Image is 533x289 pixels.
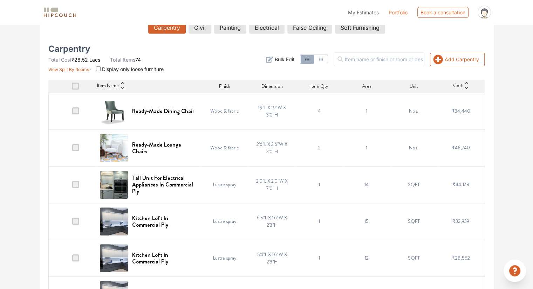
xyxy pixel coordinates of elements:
[334,52,424,66] input: Item name or finish or room or description
[287,22,332,34] button: False Ceiling
[248,93,296,129] td: 1'9"L X 1'9"W X 3'0"H
[343,203,390,240] td: 15
[452,181,469,188] span: ₹44,178
[390,166,437,203] td: SQFT
[348,9,379,15] span: My Estimates
[296,166,343,203] td: 1
[452,254,470,261] span: ₹28,552
[452,144,470,151] span: ₹46,740
[100,171,128,199] img: Tall Unit For Electrical Appliances In Commercial Ply
[100,244,128,272] img: Kitchen Loft In Commercial Ply
[110,57,135,63] span: Total Items
[310,83,328,90] span: Item Qty
[248,240,296,276] td: 5'4"L X 1'6"W X 2'3"H
[452,107,470,114] span: ₹34,440
[97,82,119,90] span: Item Name
[42,6,77,19] img: logo-horizontal.svg
[335,22,385,34] button: Soft Furnishing
[100,207,128,235] img: Kitchen Loft In Commercial Ply
[48,46,90,52] h5: Carpentry
[261,83,283,90] span: Dimension
[102,66,164,72] span: Display only loose furniture
[42,5,77,20] span: logo-horizontal.svg
[48,67,89,72] span: View Split By Rooms
[132,175,197,195] h6: Tall Unit For Electrical Appliances In Commercial Ply
[453,82,463,90] span: Cost
[452,218,469,225] span: ₹32,939
[89,57,100,63] span: Lacs
[410,83,418,90] span: Unit
[248,166,296,203] td: 2'0"L X 2'0"W X 7'0"H
[48,63,92,73] button: View Split By Rooms
[390,129,437,166] td: Nos.
[390,203,437,240] td: SQFT
[390,240,437,276] td: SQFT
[214,22,246,34] button: Painting
[296,240,343,276] td: 1
[274,56,294,63] span: Bulk Edit
[296,129,343,166] td: 2
[296,203,343,240] td: 1
[389,9,408,16] a: Portfolio
[430,53,485,66] button: Add Carpentry
[110,56,141,63] li: 74
[343,240,390,276] td: 12
[343,93,390,129] td: 1
[201,240,248,276] td: Lustre spray
[343,129,390,166] td: 1
[201,166,248,203] td: Lustre spray
[266,56,294,63] button: Bulk Edit
[132,108,194,114] h6: Ready-Made Dining Chair
[201,203,248,240] td: Lustre spray
[201,129,248,166] td: Wood & fabric
[148,22,186,34] button: Carpentry
[100,97,128,125] img: Ready-Made Dining Chair
[71,57,88,63] span: ₹28.52
[362,83,371,90] span: Area
[219,83,230,90] span: Finish
[132,215,197,228] h6: Kitchen Loft In Commercial Ply
[417,7,469,18] div: Book a consultation
[201,93,248,129] td: Wood & fabric
[296,93,343,129] td: 4
[248,129,296,166] td: 2'6"L X 2'6"W X 3'0"H
[249,22,285,34] button: Electrical
[132,141,197,155] h6: Ready-Made Lounge Chairs
[189,22,211,34] button: Civil
[100,134,128,162] img: Ready-Made Lounge Chairs
[132,252,197,265] h6: Kitchen Loft In Commercial Ply
[343,166,390,203] td: 14
[48,57,71,63] span: Total Cost
[248,203,296,240] td: 6'5"L X 1'6"W X 2'3"H
[390,93,437,129] td: Nos.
